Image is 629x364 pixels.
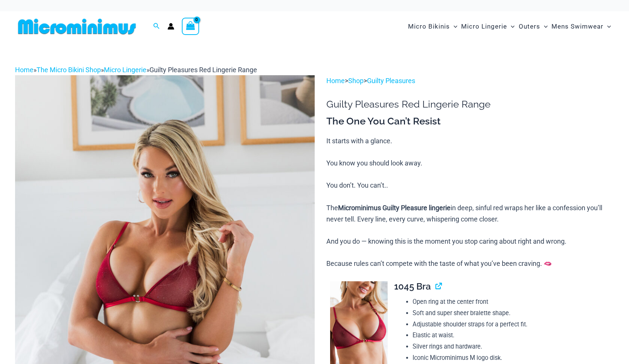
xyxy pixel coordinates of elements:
[450,17,457,36] span: Menu Toggle
[168,23,174,30] a: Account icon link
[15,66,257,74] span: » » »
[461,17,507,36] span: Micro Lingerie
[326,99,614,110] h1: Guilty Pleasures Red Lingerie Range
[551,17,603,36] span: Mens Swimwear
[540,17,548,36] span: Menu Toggle
[348,77,364,85] a: Shop
[153,22,160,31] a: Search icon link
[413,296,614,308] li: Open ring at the center front
[406,15,459,38] a: Micro BikinisMenu ToggleMenu Toggle
[182,18,199,35] a: View Shopping Cart, empty
[459,15,516,38] a: Micro LingerieMenu ToggleMenu Toggle
[413,308,614,319] li: Soft and super sheer bralette shape.
[408,17,450,36] span: Micro Bikinis
[413,330,614,341] li: Elastic at waist.
[15,66,34,74] a: Home
[326,75,614,86] p: > >
[405,14,614,39] nav: Site Navigation
[338,204,451,212] b: Microminimus Guilty Pleasure lingerie
[104,66,146,74] a: Micro Lingerie
[326,135,614,269] p: It starts with a glance. You know you should look away. You don’t. You can’t.. The in deep, sinfu...
[367,77,415,85] a: Guilty Pleasures
[37,66,101,74] a: The Micro Bikini Shop
[550,15,613,38] a: Mens SwimwearMenu ToggleMenu Toggle
[603,17,611,36] span: Menu Toggle
[507,17,515,36] span: Menu Toggle
[519,17,540,36] span: Outers
[149,66,257,74] span: Guilty Pleasures Red Lingerie Range
[326,77,345,85] a: Home
[517,15,550,38] a: OutersMenu ToggleMenu Toggle
[413,341,614,352] li: Silver rings and hardware.
[326,115,614,128] h3: The One You Can’t Resist
[413,319,614,330] li: Adjustable shoulder straps for a perfect fit.
[15,18,139,35] img: MM SHOP LOGO FLAT
[394,281,431,292] span: 1045 Bra
[413,352,614,364] li: Iconic Microminimus M logo disk.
